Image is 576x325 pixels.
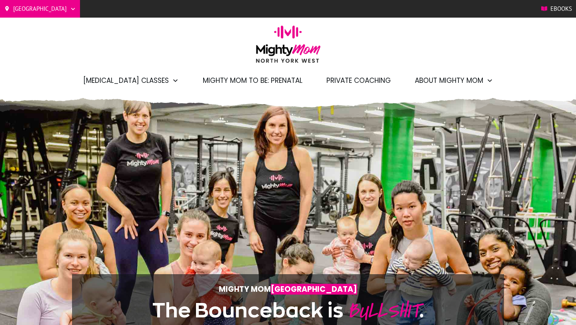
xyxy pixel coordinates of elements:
[152,299,343,321] span: The Bounceback is
[415,74,493,87] a: About Mighty Mom
[415,74,483,87] span: About Mighty Mom
[550,3,572,15] span: Ebooks
[203,74,302,87] a: Mighty Mom to Be: Prenatal
[83,74,169,87] span: [MEDICAL_DATA] Classes
[83,74,179,87] a: [MEDICAL_DATA] Classes
[13,3,67,15] span: [GEOGRAPHIC_DATA]
[219,284,357,295] strong: Mighty Mom
[4,3,76,15] a: [GEOGRAPHIC_DATA]
[326,74,391,87] a: Private Coaching
[541,3,572,15] a: Ebooks
[271,284,357,295] span: [GEOGRAPHIC_DATA]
